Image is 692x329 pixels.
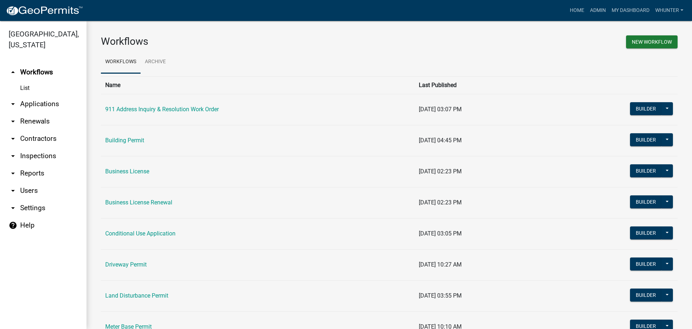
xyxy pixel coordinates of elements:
a: Workflows [101,51,141,74]
th: Name [101,76,414,94]
button: New Workflow [626,35,678,48]
i: arrow_drop_up [9,68,17,77]
i: arrow_drop_down [9,117,17,126]
span: [DATE] 03:55 PM [419,292,462,299]
a: Business License [105,168,149,175]
a: Building Permit [105,137,144,144]
span: [DATE] 04:45 PM [419,137,462,144]
span: [DATE] 02:23 PM [419,168,462,175]
a: Business License Renewal [105,199,172,206]
th: Last Published [414,76,545,94]
i: arrow_drop_down [9,152,17,160]
button: Builder [630,289,662,302]
a: whunter [652,4,686,17]
i: arrow_drop_down [9,169,17,178]
a: Admin [587,4,609,17]
button: Builder [630,226,662,239]
span: [DATE] 03:05 PM [419,230,462,237]
button: Builder [630,195,662,208]
a: Land Disturbance Permit [105,292,168,299]
button: Builder [630,164,662,177]
a: Archive [141,51,170,74]
i: help [9,221,17,230]
a: My Dashboard [609,4,652,17]
h3: Workflows [101,35,384,48]
i: arrow_drop_down [9,186,17,195]
i: arrow_drop_down [9,100,17,108]
span: [DATE] 03:07 PM [419,106,462,113]
a: Home [567,4,587,17]
a: 911 Address Inquiry & Resolution Work Order [105,106,219,113]
a: Driveway Permit [105,261,147,268]
i: arrow_drop_down [9,204,17,212]
a: Conditional Use Application [105,230,176,237]
i: arrow_drop_down [9,134,17,143]
span: [DATE] 10:27 AM [419,261,462,268]
span: [DATE] 02:23 PM [419,199,462,206]
button: Builder [630,102,662,115]
button: Builder [630,133,662,146]
button: Builder [630,257,662,270]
